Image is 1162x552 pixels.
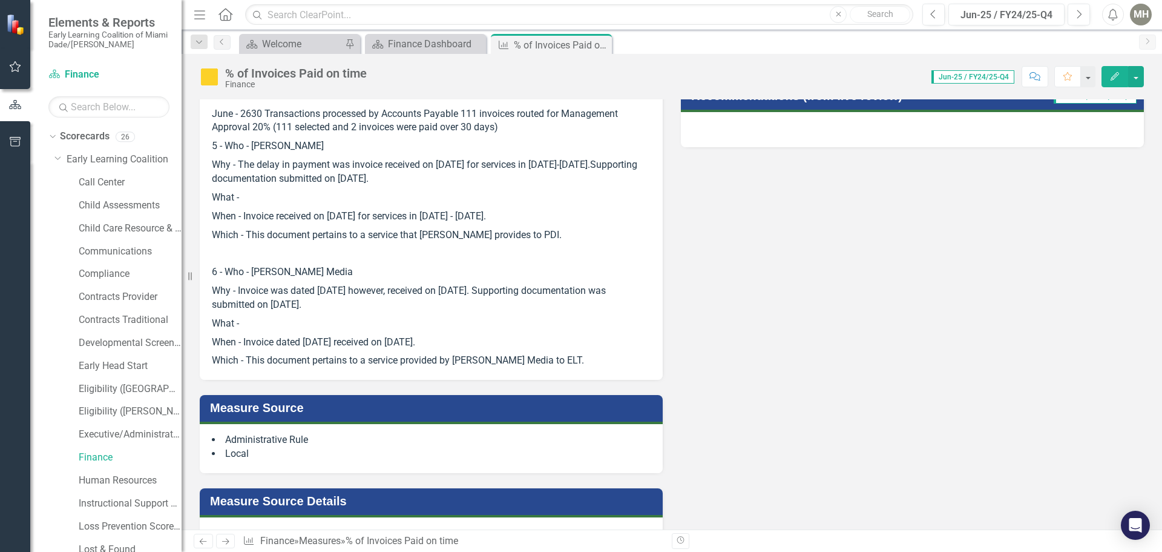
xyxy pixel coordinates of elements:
input: Search Below... [48,96,169,118]
p: Which - This document pertains to a service that [PERSON_NAME] provides to PDI. [212,226,651,245]
div: Welcome [262,36,342,52]
div: Finance [225,80,367,89]
a: Child Care Resource & Referral (CCR&R) [79,222,182,236]
span: Search [867,9,893,19]
div: Finance Dashboard [388,36,483,52]
a: Communications [79,245,182,259]
div: % of Invoices Paid on time [514,38,609,53]
button: Jun-25 / FY24/25-Q4 [948,4,1065,25]
button: MH [1130,4,1152,25]
small: Early Learning Coalition of Miami Dade/[PERSON_NAME] [48,30,169,50]
p: What - [212,188,651,207]
a: Instructional Support Services [79,497,182,511]
p: June - 2630 Transactions processed by Accounts Payable 111 invoices routed for Management Approva... [212,105,651,138]
a: Call Center [79,176,182,190]
div: Open Intercom Messenger [1121,511,1150,540]
span: Jun-25 / FY24/25-Q4 [931,70,1014,84]
p: When - Invoice received on [DATE] for services in [DATE] - [DATE]. [212,207,651,226]
span: Elements & Reports [48,15,169,30]
p: Which - This document pertains to a service provided by [PERSON_NAME] Media to ELT. [212,351,651,368]
p: 5 - Who - [PERSON_NAME] [212,137,651,156]
img: ClearPoint Strategy [6,14,27,35]
a: Loss Prevention Scorecard [79,520,182,534]
img: Caution [200,67,219,87]
div: % of Invoices Paid on time [225,67,367,80]
p: What - [212,314,651,333]
a: Finance Dashboard [368,36,483,52]
a: Scorecards [60,130,110,144]
a: Eligibility ([PERSON_NAME]) [79,405,182,419]
a: Compliance [79,267,182,281]
a: Measures [299,535,341,547]
h3: Measure Source Details [210,494,657,508]
a: Executive/Administrative [79,428,182,442]
h3: Measure Source [210,401,657,414]
div: » » [243,534,663,548]
a: Contracts Provider [79,290,182,304]
a: Welcome [242,36,342,52]
button: Search [850,6,910,23]
a: Developmental Screening Compliance [79,336,182,350]
div: % of Invoices Paid on time [346,535,458,547]
a: Finance [48,68,169,82]
a: Contracts Traditional [79,313,182,327]
p: When - Invoice dated [DATE] received on [DATE]. [212,333,651,352]
input: Search ClearPoint... [245,4,913,25]
a: Early Head Start [79,359,182,373]
a: Eligibility ([GEOGRAPHIC_DATA]) [79,382,182,396]
a: Early Learning Coalition [67,153,182,167]
a: Child Assessments [79,199,182,213]
a: Finance [79,451,182,465]
a: Human Resources [79,474,182,488]
a: Finance [260,535,294,547]
span: Administrative Rule [225,434,308,445]
p: Why - The delay in payment was invoice received on [DATE] for services in [DATE]-[DATE].Supportin... [212,156,651,188]
p: Why - Invoice was dated [DATE] however, received on [DATE]. Supporting documentation was submitte... [212,282,651,314]
p: 6 - Who - [PERSON_NAME] Media [212,263,651,282]
div: Jun-25 / FY24/25-Q4 [953,8,1060,22]
div: 26 [116,131,135,142]
span: Local [225,448,249,459]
